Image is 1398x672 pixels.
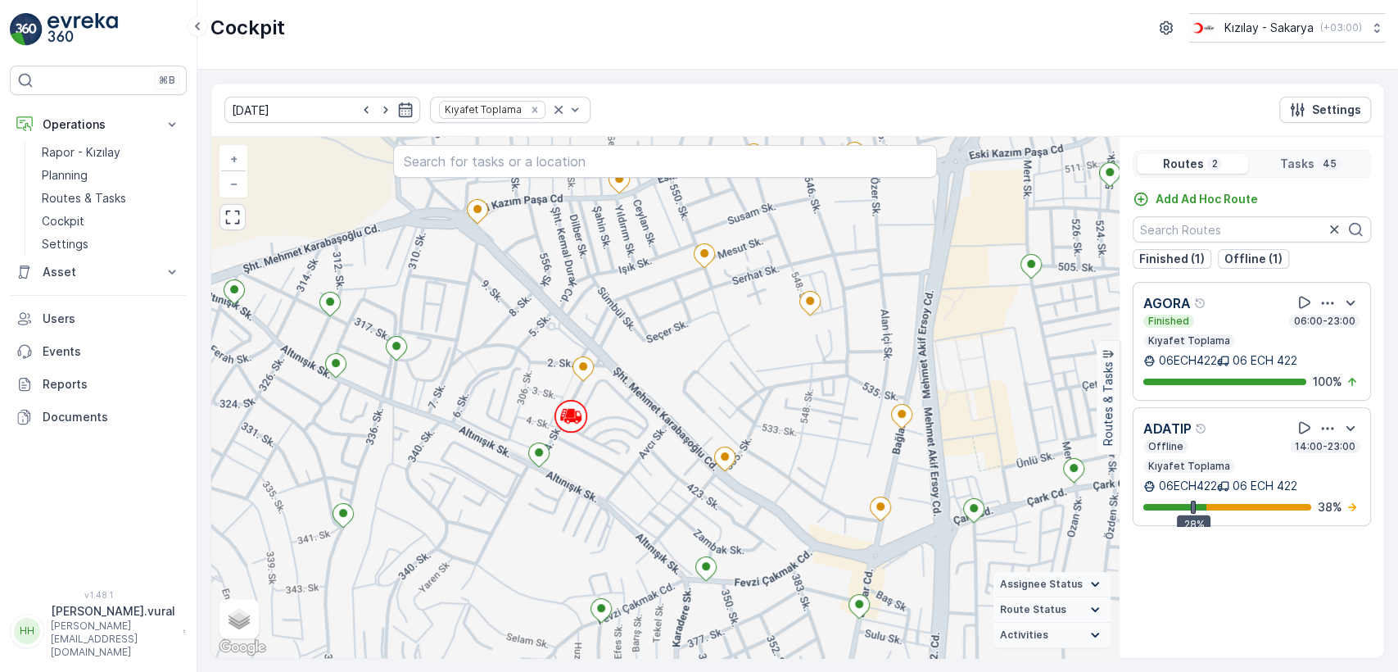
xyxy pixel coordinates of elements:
a: Open this area in Google Maps (opens a new window) [215,637,269,658]
p: 06ECH422 [1159,478,1217,494]
button: Settings [1279,97,1371,123]
span: v 1.48.1 [10,590,187,600]
p: 14:00-23:00 [1293,440,1357,453]
p: Cockpit [210,15,285,41]
p: 2 [1210,157,1219,170]
summary: Assignee Status [993,572,1111,597]
p: Reports [43,376,180,393]
p: 06 ECH 422 [1233,478,1297,494]
p: Cockpit [42,213,84,229]
p: Finished (1) [1139,251,1205,267]
button: HH[PERSON_NAME].vural[PERSON_NAME][EMAIL_ADDRESS][DOMAIN_NAME] [10,603,187,659]
img: logo_light-DOdMpM7g.png [48,13,118,46]
a: Planning [35,164,187,187]
p: 45 [1321,157,1338,170]
a: Settings [35,233,187,256]
div: Help Tooltip Icon [1194,297,1207,310]
summary: Route Status [993,597,1111,623]
img: k%C4%B1z%C4%B1lay_DTAvauz.png [1189,19,1218,37]
p: Kıyafet Toplama [1147,460,1232,473]
div: Remove Kıyafet Toplama [526,103,544,116]
p: 06:00-23:00 [1292,315,1357,328]
p: 06ECH422 [1159,352,1217,369]
a: Documents [10,401,187,434]
p: Offline [1147,440,1185,453]
button: Operations [10,108,187,141]
p: Asset [43,264,154,280]
p: Routes & Tasks [1100,362,1116,447]
p: Users [43,311,180,327]
a: Cockpit [35,210,187,233]
p: Rapor - Kızılay [42,144,120,161]
input: dd/mm/yyyy [224,97,420,123]
p: Routes & Tasks [42,190,126,207]
p: Operations [43,116,154,133]
span: Assignee Status [1000,578,1083,591]
p: Settings [42,236,88,252]
span: Activities [1000,629,1048,642]
a: Users [10,302,187,335]
input: Search for tasks or a location [393,145,938,178]
a: Add Ad Hoc Route [1133,191,1258,207]
button: Kızılay - Sakarya(+03:00) [1189,13,1385,43]
a: Reports [10,368,187,401]
p: Routes [1162,156,1203,172]
img: logo [10,13,43,46]
p: Events [43,343,180,360]
p: Finished [1147,315,1191,328]
a: Routes & Tasks [35,187,187,210]
p: ( +03:00 ) [1320,21,1362,34]
p: Kıyafet Toplama [1147,334,1232,347]
summary: Activities [993,623,1111,648]
p: Settings [1312,102,1361,118]
p: Kızılay - Sakarya [1224,20,1314,36]
p: AGORA [1143,293,1191,313]
p: Planning [42,167,88,184]
button: Offline (1) [1218,249,1289,269]
p: [PERSON_NAME].vural [51,603,175,620]
span: − [230,176,238,190]
a: Rapor - Kızılay [35,141,187,164]
p: 38 % [1318,499,1342,515]
p: Offline (1) [1224,251,1283,267]
button: Asset [10,256,187,288]
div: 28% [1178,515,1211,534]
div: Kıyafet Toplama [440,102,524,117]
p: ADATIP [1143,419,1192,438]
p: Add Ad Hoc Route [1156,191,1258,207]
p: [PERSON_NAME][EMAIL_ADDRESS][DOMAIN_NAME] [51,620,175,659]
a: Events [10,335,187,368]
p: ⌘B [159,74,175,87]
a: Zoom Out [221,171,246,196]
button: Finished (1) [1133,249,1211,269]
a: Zoom In [221,147,246,171]
input: Search Routes [1133,216,1371,243]
p: Tasks [1280,156,1314,172]
span: + [230,152,238,166]
span: Route Status [1000,603,1066,616]
p: 06 ECH 422 [1233,352,1297,369]
div: Help Tooltip Icon [1195,422,1208,435]
p: Documents [43,409,180,425]
img: Google [215,637,269,658]
p: 100 % [1313,374,1342,390]
div: HH [14,618,40,644]
a: Layers [221,601,257,637]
